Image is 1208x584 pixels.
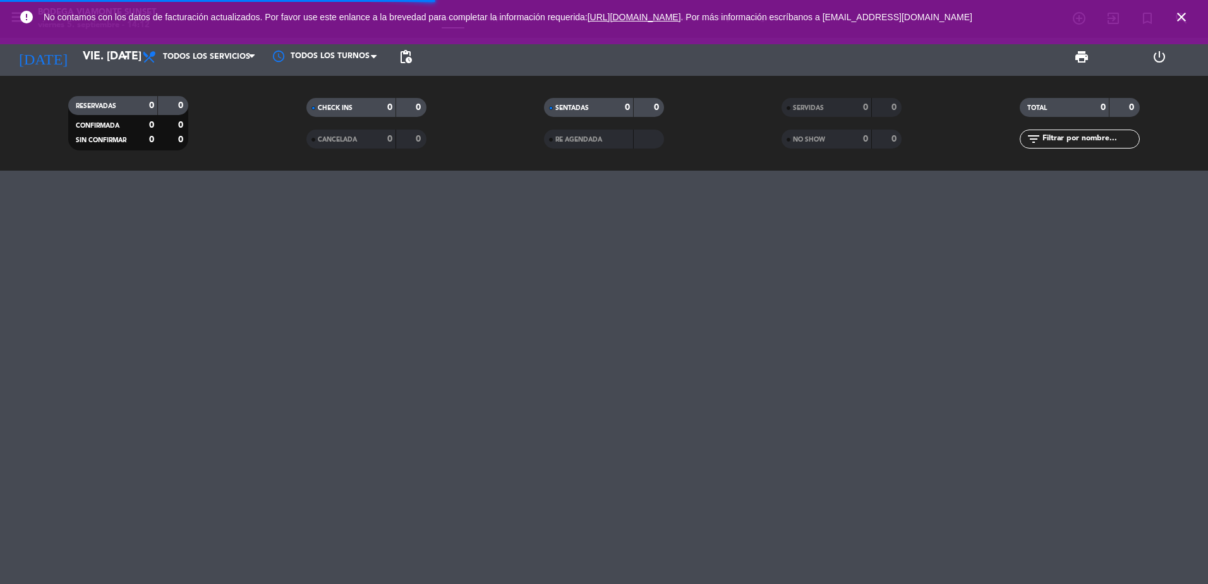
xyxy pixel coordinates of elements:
[318,105,353,111] span: CHECK INS
[1129,103,1137,112] strong: 0
[149,135,154,144] strong: 0
[891,103,899,112] strong: 0
[398,49,413,64] span: pending_actions
[1101,103,1106,112] strong: 0
[9,43,76,71] i: [DATE]
[387,135,392,143] strong: 0
[555,137,602,143] span: RE AGENDADA
[416,135,423,143] strong: 0
[149,101,154,110] strong: 0
[387,103,392,112] strong: 0
[863,103,868,112] strong: 0
[1174,9,1189,25] i: close
[44,12,972,22] span: No contamos con los datos de facturación actualizados. Por favor use este enlance a la brevedad p...
[793,105,824,111] span: SERVIDAS
[588,12,681,22] a: [URL][DOMAIN_NAME]
[625,103,630,112] strong: 0
[1026,131,1041,147] i: filter_list
[118,49,133,64] i: arrow_drop_down
[1027,105,1047,111] span: TOTAL
[555,105,589,111] span: SENTADAS
[178,101,186,110] strong: 0
[76,123,119,129] span: CONFIRMADA
[318,137,357,143] span: CANCELADA
[1152,49,1167,64] i: power_settings_new
[863,135,868,143] strong: 0
[1074,49,1089,64] span: print
[891,135,899,143] strong: 0
[163,52,250,61] span: Todos los servicios
[76,103,116,109] span: RESERVADAS
[1121,38,1199,76] div: LOG OUT
[178,121,186,130] strong: 0
[654,103,661,112] strong: 0
[19,9,34,25] i: error
[149,121,154,130] strong: 0
[178,135,186,144] strong: 0
[681,12,972,22] a: . Por más información escríbanos a [EMAIL_ADDRESS][DOMAIN_NAME]
[416,103,423,112] strong: 0
[793,137,825,143] span: NO SHOW
[76,137,126,143] span: SIN CONFIRMAR
[1041,132,1139,146] input: Filtrar por nombre...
